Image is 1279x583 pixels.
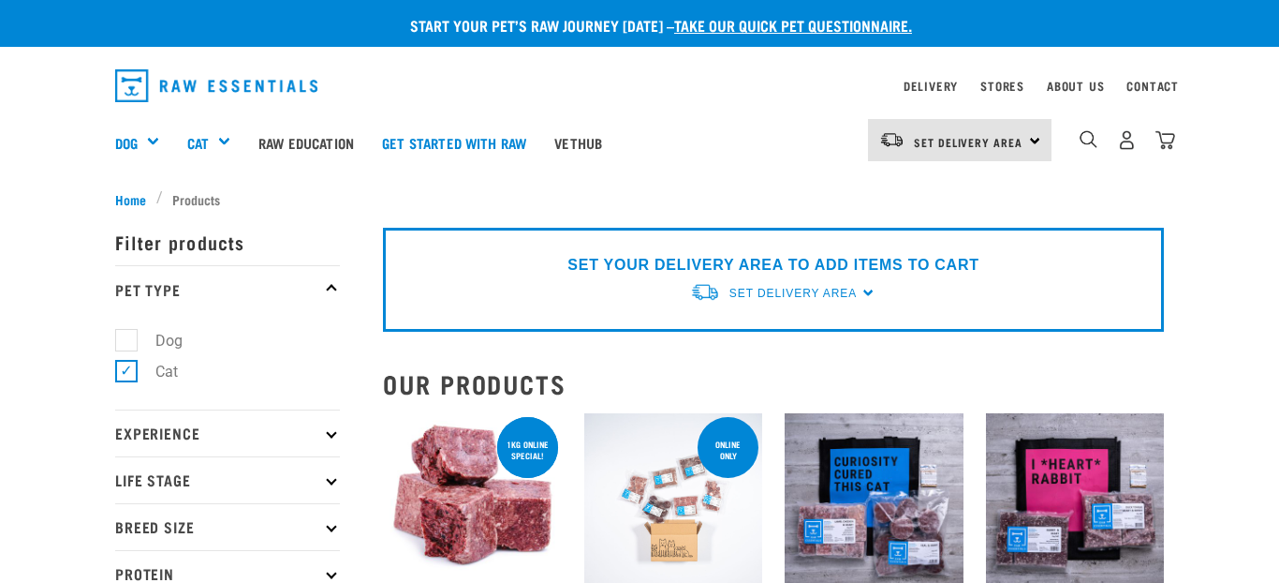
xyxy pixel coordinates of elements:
nav: breadcrumbs [115,189,1164,209]
span: Set Delivery Area [729,287,857,300]
label: Cat [125,360,185,383]
a: take our quick pet questionnaire. [674,21,912,29]
img: home-icon-1@2x.png [1080,130,1097,148]
a: Cat [187,132,209,154]
p: Breed Size [115,503,340,550]
p: Pet Type [115,265,340,312]
label: Dog [125,329,190,352]
span: Set Delivery Area [914,139,1022,145]
a: Home [115,189,156,209]
p: Filter products [115,218,340,265]
a: Vethub [540,105,616,180]
img: home-icon@2x.png [1155,130,1175,150]
div: 1kg online special! [497,430,558,470]
img: van-moving.png [690,282,720,302]
a: About Us [1047,82,1104,89]
img: van-moving.png [879,131,904,148]
a: Get started with Raw [368,105,540,180]
a: Contact [1126,82,1179,89]
a: Delivery [904,82,958,89]
img: Raw Essentials Logo [115,69,317,102]
p: SET YOUR DELIVERY AREA TO ADD ITEMS TO CART [567,254,978,277]
a: Stores [980,82,1024,89]
nav: dropdown navigation [100,62,1179,110]
a: Dog [115,132,138,154]
span: Home [115,189,146,209]
img: user.png [1117,130,1137,150]
h2: Our Products [383,369,1164,398]
p: Experience [115,410,340,456]
div: ONLINE ONLY [698,430,758,470]
a: Raw Education [244,105,368,180]
p: Life Stage [115,456,340,503]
